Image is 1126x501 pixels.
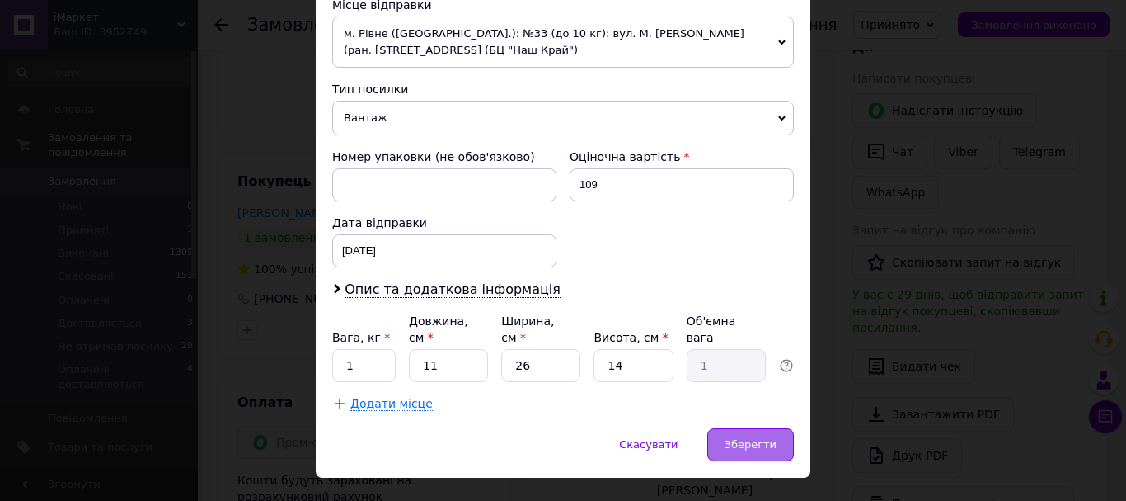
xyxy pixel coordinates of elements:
span: Тип посилки [332,83,408,96]
label: Довжина, см [409,314,468,344]
label: Висота, см [593,331,668,344]
div: Оціночна вартість [570,149,794,165]
span: Скасувати [619,438,678,451]
div: Дата відправки [332,215,556,231]
span: Вантаж [332,101,794,135]
span: Додати місце [350,397,433,411]
div: Номер упаковки (не обов'язково) [332,149,556,165]
label: Вага, кг [332,331,390,344]
span: Опис та додаткова інформація [345,281,561,298]
span: Зберегти [725,438,776,451]
div: Об'ємна вага [687,313,766,346]
label: Ширина, см [501,314,554,344]
span: м. Рівне ([GEOGRAPHIC_DATA].): №33 (до 10 кг): вул. М. [PERSON_NAME] (ран. [STREET_ADDRESS] (БЦ "... [332,17,794,68]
